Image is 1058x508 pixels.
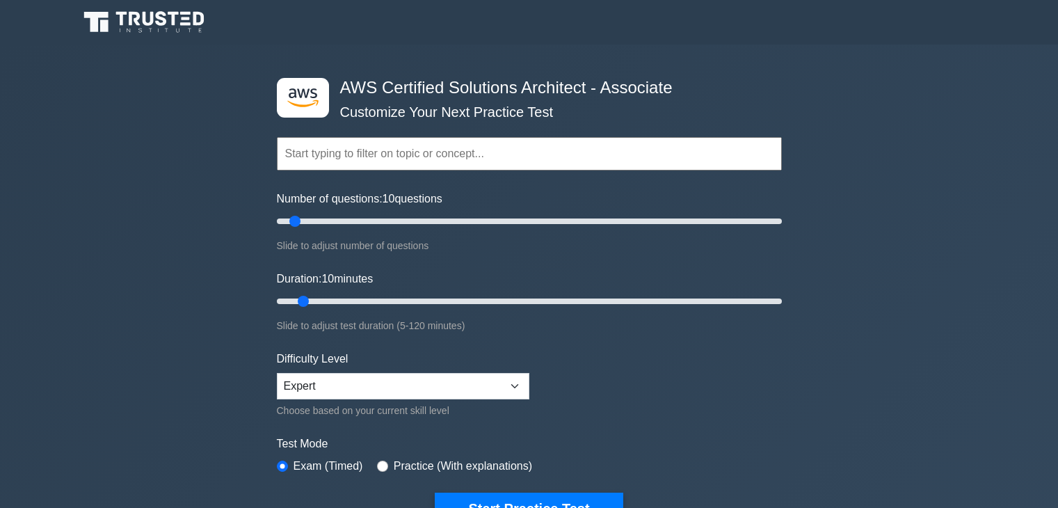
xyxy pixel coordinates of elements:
[277,137,782,170] input: Start typing to filter on topic or concept...
[277,351,348,367] label: Difficulty Level
[277,317,782,334] div: Slide to adjust test duration (5-120 minutes)
[277,191,442,207] label: Number of questions: questions
[294,458,363,475] label: Exam (Timed)
[335,78,714,98] h4: AWS Certified Solutions Architect - Associate
[277,436,782,452] label: Test Mode
[394,458,532,475] label: Practice (With explanations)
[383,193,395,205] span: 10
[321,273,334,285] span: 10
[277,237,782,254] div: Slide to adjust number of questions
[277,271,374,287] label: Duration: minutes
[277,402,529,419] div: Choose based on your current skill level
